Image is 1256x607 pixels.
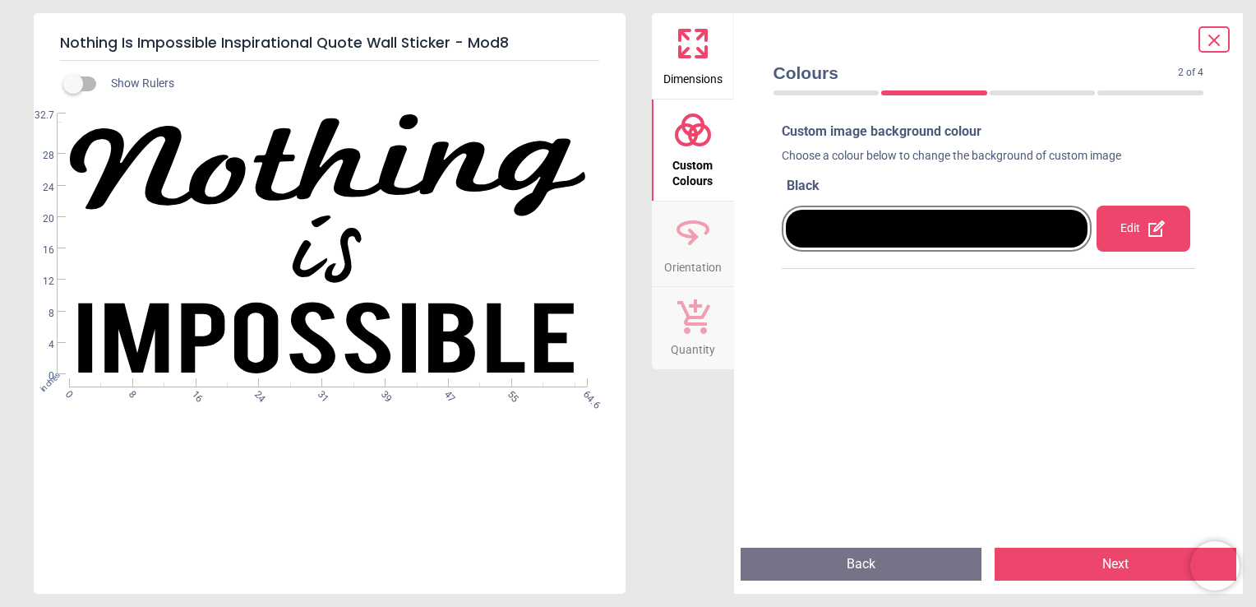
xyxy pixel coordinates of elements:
[188,388,199,399] span: 16
[653,150,732,190] span: Custom Colours
[664,252,722,276] span: Orientation
[62,388,72,399] span: 0
[504,388,515,399] span: 55
[60,26,599,61] h5: Nothing Is Impossible Inspirational Quote Wall Sticker - Mod8
[995,548,1236,581] button: Next
[787,177,1196,195] div: Black
[23,369,54,383] span: 0
[652,287,734,369] button: Quantity
[23,338,54,352] span: 4
[23,307,54,321] span: 8
[441,388,451,399] span: 47
[663,63,723,88] span: Dimensions
[23,243,54,257] span: 16
[741,548,982,581] button: Back
[314,388,325,399] span: 31
[580,388,590,399] span: 64.6
[252,388,262,399] span: 24
[1097,206,1189,252] div: Edit
[782,123,981,139] span: Custom image background colour
[773,61,1179,85] span: Colours
[652,100,734,201] button: Custom Colours
[23,181,54,195] span: 24
[23,149,54,163] span: 28
[377,388,388,399] span: 39
[652,13,734,99] button: Dimensions
[671,334,715,359] span: Quantity
[1178,66,1203,80] span: 2 of 4
[652,202,734,287] button: Orientation
[1190,541,1240,591] iframe: Brevo live chat
[23,275,54,289] span: 12
[782,148,1196,171] div: Choose a colour below to change the background of custom image
[23,212,54,226] span: 20
[73,74,626,94] div: Show Rulers
[125,388,136,399] span: 8
[23,109,54,123] span: 32.7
